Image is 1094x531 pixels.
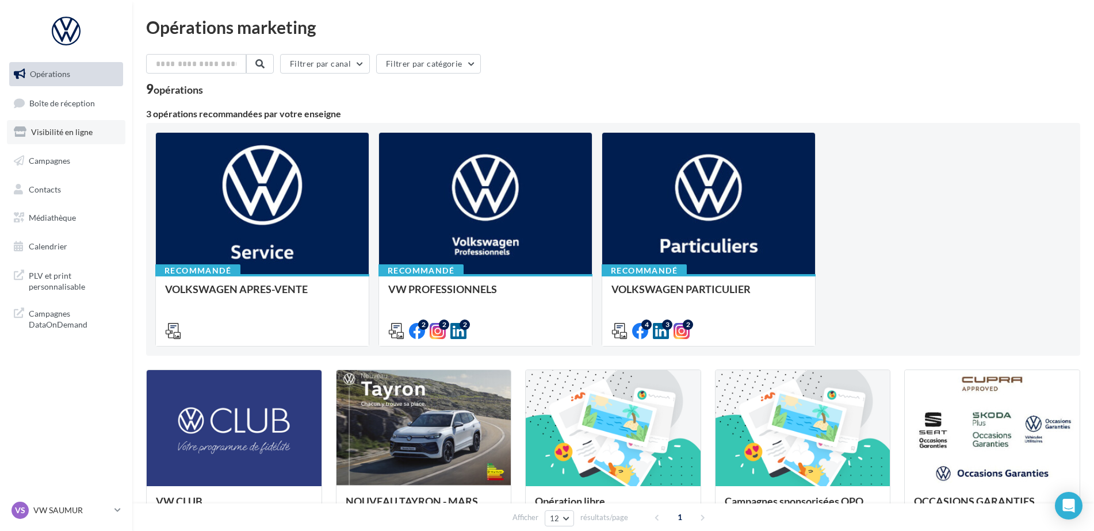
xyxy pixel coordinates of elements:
span: Campagnes sponsorisées OPO [725,495,863,507]
span: 12 [550,514,560,523]
span: VS [15,505,25,516]
span: Calendrier [29,241,67,251]
span: Opération libre [535,495,605,507]
a: Contacts [7,178,125,202]
p: VW SAUMUR [33,505,110,516]
div: Opérations marketing [146,18,1080,36]
span: Boîte de réception [29,98,95,107]
button: Filtrer par catégorie [376,54,481,74]
button: 12 [545,510,574,526]
span: VW PROFESSIONNELS [388,283,497,295]
div: Recommandé [602,264,687,277]
span: Contacts [29,184,61,194]
span: VOLKSWAGEN PARTICULIER [611,283,751,295]
div: 3 [662,320,672,330]
span: Opérations [30,69,70,79]
div: Recommandé [378,264,464,277]
span: OCCASIONS GARANTIES [914,495,1035,507]
span: 1 [671,508,689,526]
div: Recommandé [155,264,240,277]
div: 2 [418,320,429,330]
div: 2 [460,320,470,330]
span: Médiathèque [29,213,76,222]
div: 2 [683,320,693,330]
a: Campagnes DataOnDemand [7,301,125,335]
span: Afficher [512,512,538,523]
a: Campagnes [7,149,125,173]
div: opérations [154,84,203,95]
a: VS VW SAUMUR [9,499,123,521]
a: PLV et print personnalisable [7,263,125,297]
div: 3 opérations recommandées par votre enseigne [146,109,1080,118]
div: 2 [439,320,449,330]
span: VW CLUB [156,495,202,507]
div: 9 [146,83,203,95]
span: Visibilité en ligne [31,127,93,137]
a: Calendrier [7,234,125,259]
span: résultats/page [580,512,628,523]
div: 4 [641,320,652,330]
span: Campagnes [29,156,70,166]
button: Filtrer par canal [280,54,370,74]
a: Opérations [7,62,125,86]
div: Open Intercom Messenger [1055,492,1082,520]
a: Visibilité en ligne [7,120,125,144]
span: Campagnes DataOnDemand [29,306,118,330]
a: Boîte de réception [7,91,125,116]
span: VOLKSWAGEN APRES-VENTE [165,283,308,295]
span: PLV et print personnalisable [29,268,118,293]
a: Médiathèque [7,206,125,230]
